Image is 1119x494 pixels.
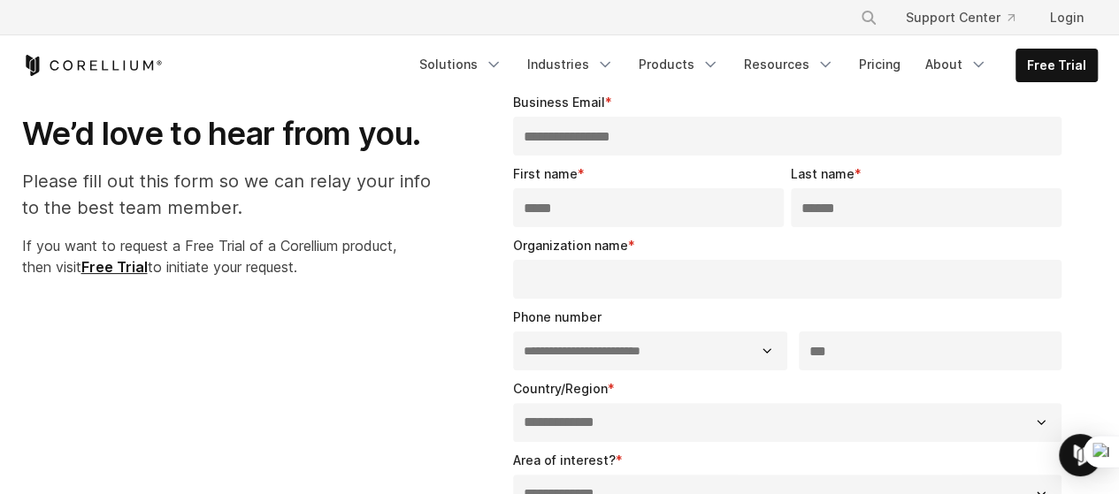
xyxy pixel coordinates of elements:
[22,55,163,76] a: Corellium Home
[915,49,998,80] a: About
[22,168,449,221] p: Please fill out this form so we can relay your info to the best team member.
[517,49,625,80] a: Industries
[409,49,1098,82] div: Navigation Menu
[513,309,602,324] span: Phone number
[1059,434,1101,476] div: Open Intercom Messenger
[513,95,605,110] span: Business Email
[513,238,628,253] span: Organization name
[628,49,730,80] a: Products
[513,381,608,396] span: Country/Region
[409,49,513,80] a: Solutions
[81,258,148,276] a: Free Trial
[1016,49,1097,81] a: Free Trial
[733,49,845,80] a: Resources
[513,166,578,181] span: First name
[892,2,1029,34] a: Support Center
[839,2,1098,34] div: Navigation Menu
[853,2,885,34] button: Search
[791,166,855,181] span: Last name
[513,452,616,467] span: Area of interest?
[22,235,449,277] p: If you want to request a Free Trial of a Corellium product, then visit to initiate your request.
[848,49,911,80] a: Pricing
[22,114,449,154] h1: We’d love to hear from you.
[1036,2,1098,34] a: Login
